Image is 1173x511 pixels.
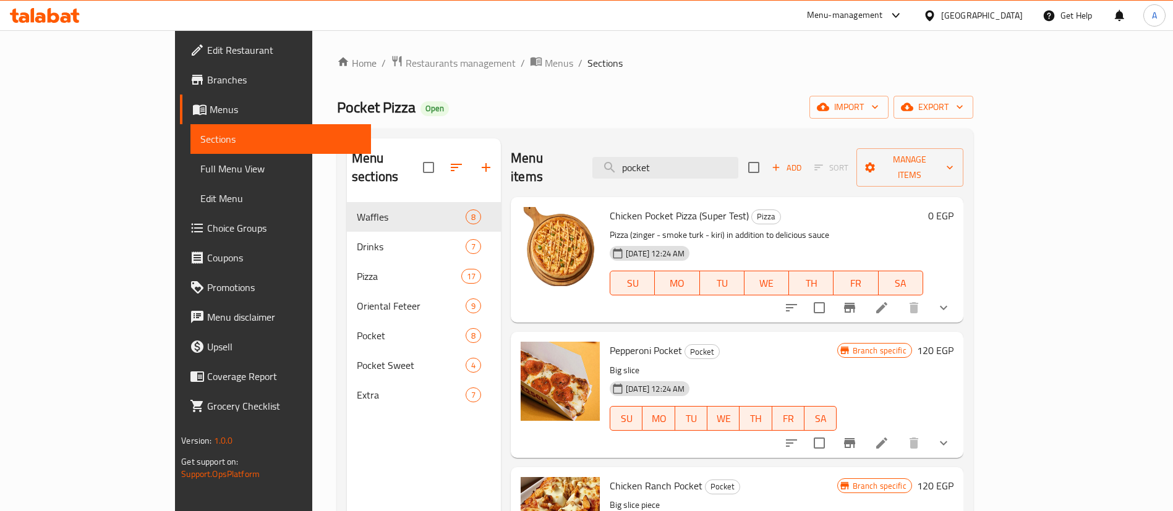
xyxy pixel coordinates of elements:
[466,328,481,343] div: items
[936,436,951,450] svg: Show Choices
[899,428,929,458] button: delete
[466,239,481,254] div: items
[406,56,516,70] span: Restaurants management
[207,310,361,324] span: Menu disclaimer
[834,271,878,295] button: FR
[200,161,361,176] span: Full Menu View
[874,436,889,450] a: Edit menu item
[471,153,501,182] button: Add section
[610,271,655,295] button: SU
[461,269,481,284] div: items
[347,202,501,232] div: Waffles8
[207,399,361,413] span: Grocery Checklist
[180,65,371,95] a: Branches
[462,271,480,282] span: 17
[751,209,781,224] div: Pizza
[705,479,740,494] div: Pocket
[357,269,461,284] div: Pizza
[382,56,386,70] li: /
[181,433,211,449] span: Version:
[337,55,973,71] nav: breadcrumb
[835,428,864,458] button: Branch-specific-item
[530,55,573,71] a: Menus
[866,152,953,183] span: Manage items
[181,466,260,482] a: Support.OpsPlatform
[441,153,471,182] span: Sort sections
[466,300,480,312] span: 9
[752,209,780,224] span: Pizza
[903,99,963,115] span: export
[180,95,371,124] a: Menus
[347,291,501,321] div: Oriental Feteer9
[1152,9,1157,22] span: A
[777,293,806,323] button: sort-choices
[610,206,749,225] span: Chicken Pocket Pizza (Super Test)
[610,406,642,431] button: SU
[806,295,832,321] span: Select to update
[809,410,832,428] span: SA
[707,406,740,431] button: WE
[521,342,600,421] img: Pepperoni Pocket
[655,271,699,295] button: MO
[809,96,889,119] button: import
[936,300,951,315] svg: Show Choices
[804,406,837,431] button: SA
[207,339,361,354] span: Upsell
[740,406,772,431] button: TH
[521,56,525,70] li: /
[578,56,582,70] li: /
[420,103,449,114] span: Open
[357,209,466,224] span: Waffles
[767,158,806,177] button: Add
[180,243,371,272] a: Coupons
[190,154,371,184] a: Full Menu View
[685,345,719,359] span: Pocket
[190,184,371,213] a: Edit Menu
[207,369,361,384] span: Coverage Report
[700,271,744,295] button: TU
[706,479,740,494] span: Pocket
[615,410,638,428] span: SU
[642,406,675,431] button: MO
[610,227,923,243] p: Pizza (zinger - smoke turk - kiri) in addition to delicious sauce
[357,239,466,254] div: Drinks
[347,321,501,350] div: Pocket8
[207,280,361,295] span: Promotions
[741,154,767,180] span: Select section
[466,387,481,402] div: items
[712,410,735,428] span: WE
[807,8,883,23] div: Menu-management
[770,161,803,175] span: Add
[744,410,767,428] span: TH
[180,35,371,65] a: Edit Restaurant
[357,328,466,343] span: Pocket
[180,332,371,361] a: Upsell
[917,477,953,494] h6: 120 EGP
[357,358,466,373] span: Pocket Sweet
[610,476,702,495] span: Chicken Ranch Pocket
[675,406,707,431] button: TU
[592,157,738,179] input: search
[879,271,923,295] button: SA
[466,360,480,371] span: 4
[347,350,501,380] div: Pocket Sweet4
[466,209,481,224] div: items
[466,389,480,401] span: 7
[848,345,911,357] span: Branch specific
[899,293,929,323] button: delete
[794,274,829,292] span: TH
[357,298,466,313] span: Oriental Feteer
[180,272,371,302] a: Promotions
[705,274,740,292] span: TU
[207,250,361,265] span: Coupons
[685,344,720,359] div: Pocket
[214,433,233,449] span: 1.0.0
[180,213,371,243] a: Choice Groups
[466,298,481,313] div: items
[545,56,573,70] span: Menus
[347,232,501,261] div: Drinks7
[610,363,837,378] p: Big slice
